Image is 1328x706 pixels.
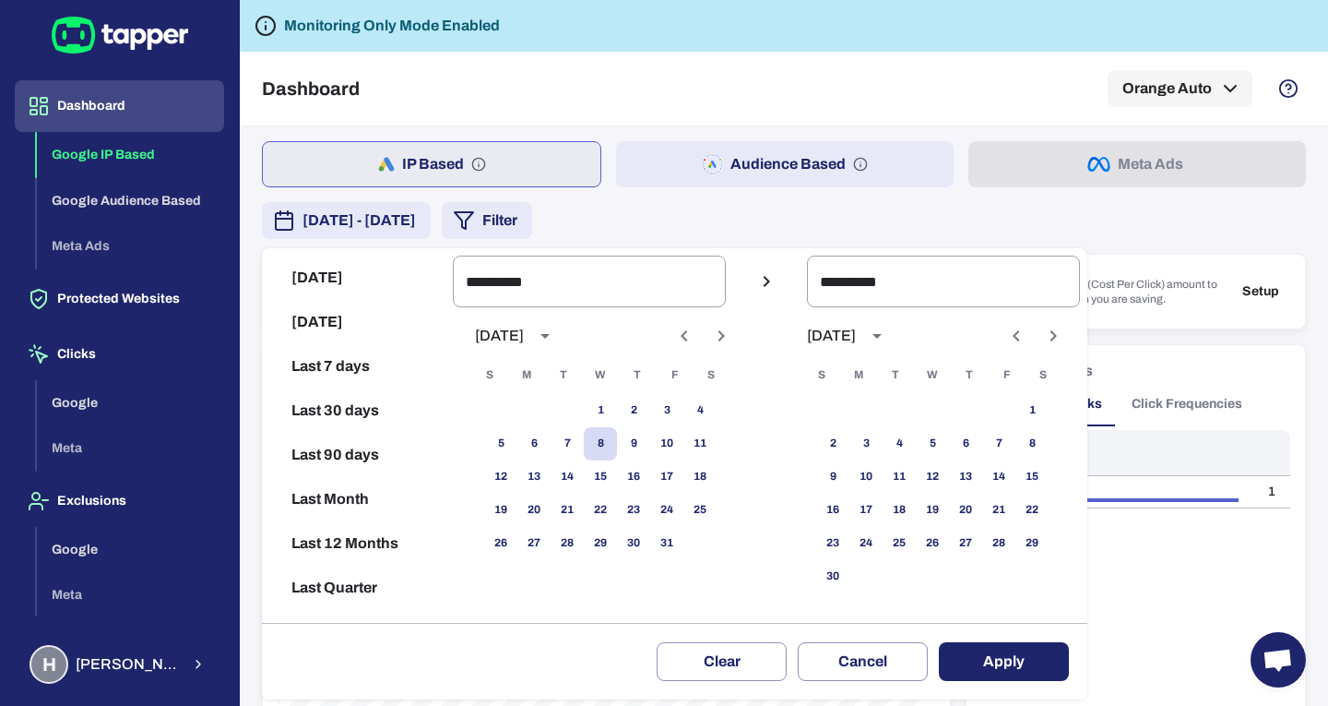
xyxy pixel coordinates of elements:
[484,527,517,560] button: 26
[584,527,617,560] button: 29
[916,461,949,494] button: 12
[1037,320,1069,352] button: Next month
[842,357,875,394] span: Monday
[816,494,849,527] button: 16
[1015,494,1049,527] button: 22
[617,527,650,560] button: 30
[269,256,445,300] button: [DATE]
[658,357,691,394] span: Friday
[475,327,524,345] div: [DATE]
[949,427,982,461] button: 6
[269,344,445,389] button: Last 7 days
[517,461,551,494] button: 13
[683,461,717,494] button: 18
[551,461,584,494] button: 14
[617,461,650,494] button: 16
[269,300,445,344] button: [DATE]
[683,427,717,461] button: 11
[807,327,856,345] div: [DATE]
[883,427,916,461] button: 4
[269,610,445,654] button: Reset
[916,427,949,461] button: 5
[1015,427,1049,461] button: 8
[982,494,1015,527] button: 21
[849,527,883,560] button: 24
[484,494,517,527] button: 19
[650,427,683,461] button: 10
[517,527,551,560] button: 27
[990,357,1023,394] span: Friday
[269,521,445,566] button: Last 12 Months
[657,642,787,681] button: Clear
[982,461,1015,494] button: 14
[269,477,445,521] button: Last Month
[883,494,916,527] button: 18
[939,642,1069,681] button: Apply
[953,357,986,394] span: Thursday
[584,394,617,427] button: 1
[883,461,916,494] button: 11
[1015,394,1049,427] button: 1
[916,494,949,527] button: 19
[1015,527,1049,560] button: 29
[879,357,912,394] span: Tuesday
[798,642,928,681] button: Cancel
[584,461,617,494] button: 15
[861,320,893,352] button: calendar view is open, switch to year view
[1015,461,1049,494] button: 15
[510,357,543,394] span: Monday
[916,527,949,560] button: 26
[650,461,683,494] button: 17
[816,427,849,461] button: 2
[982,427,1015,461] button: 7
[529,320,561,352] button: calendar view is open, switch to year view
[484,461,517,494] button: 12
[916,357,949,394] span: Wednesday
[705,320,737,352] button: Next month
[621,357,654,394] span: Thursday
[816,560,849,593] button: 30
[949,461,982,494] button: 13
[669,320,700,352] button: Previous month
[551,427,584,461] button: 7
[816,461,849,494] button: 9
[584,427,617,461] button: 8
[473,357,506,394] span: Sunday
[484,427,517,461] button: 5
[849,427,883,461] button: 3
[949,494,982,527] button: 20
[805,357,838,394] span: Sunday
[694,357,728,394] span: Saturday
[269,389,445,433] button: Last 30 days
[650,494,683,527] button: 24
[883,527,916,560] button: 25
[683,394,717,427] button: 4
[1001,320,1032,352] button: Previous month
[517,494,551,527] button: 20
[617,494,650,527] button: 23
[683,494,717,527] button: 25
[517,427,551,461] button: 6
[584,494,617,527] button: 22
[1251,632,1306,688] div: Open chat
[949,527,982,560] button: 27
[816,527,849,560] button: 23
[617,394,650,427] button: 2
[849,461,883,494] button: 10
[617,427,650,461] button: 9
[849,494,883,527] button: 17
[650,394,683,427] button: 3
[269,566,445,610] button: Last Quarter
[269,433,445,477] button: Last 90 days
[584,357,617,394] span: Wednesday
[650,527,683,560] button: 31
[982,527,1015,560] button: 28
[1026,357,1060,394] span: Saturday
[547,357,580,394] span: Tuesday
[551,494,584,527] button: 21
[551,527,584,560] button: 28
